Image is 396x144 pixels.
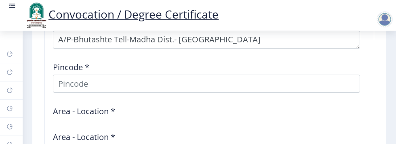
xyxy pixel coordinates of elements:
label: Pincode * [53,63,89,71]
label: Area - Location * [53,133,115,141]
a: Convocation / Degree Certificate [24,6,219,22]
input: Pincode [53,75,360,93]
img: logo [24,2,48,29]
label: Area - Location * [53,107,115,115]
